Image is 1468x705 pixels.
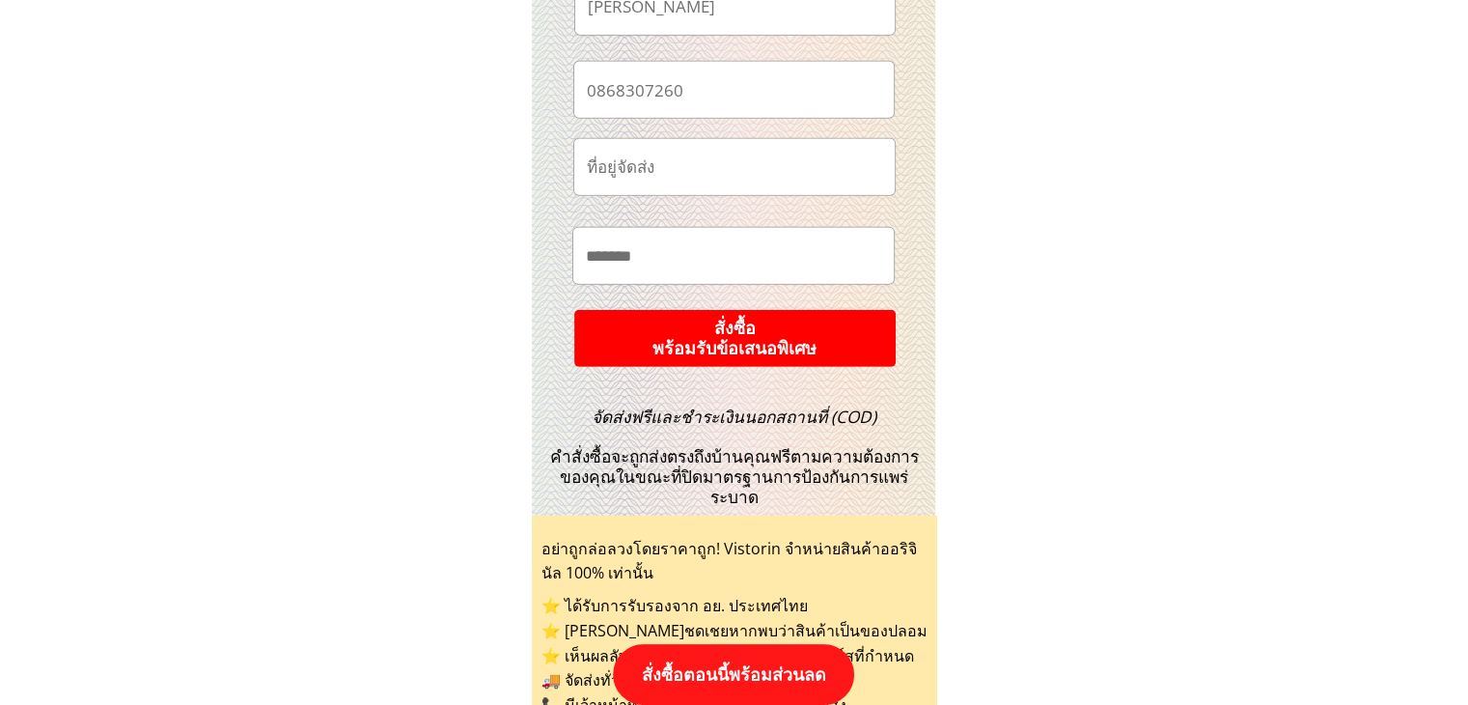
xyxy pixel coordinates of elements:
[574,310,896,367] p: สั่งซื้อ พร้อมรับข้อเสนอพิเศษ
[539,408,930,508] h3: คำสั่งซื้อจะถูกส่งตรงถึงบ้านคุณฟรีตามความต้องการของคุณในขณะที่ปิดมาตรฐานการป้องกันการแพร่ระบาด
[613,644,854,705] p: สั่งซื้อตอนนี้พร้อมส่วนลด
[582,62,886,117] input: เบอร์โทรศัพท์
[592,406,876,428] span: จัดส่งฟรีและชำระเงินนอกสถานที่ (COD)
[582,139,887,195] input: ที่อยู่จัดส่ง
[541,537,928,586] div: อย่าถูกล่อลวงโดยราคาถูก! Vistorin จำหน่ายสินค้าออริจินัล 100% เท่านั้น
